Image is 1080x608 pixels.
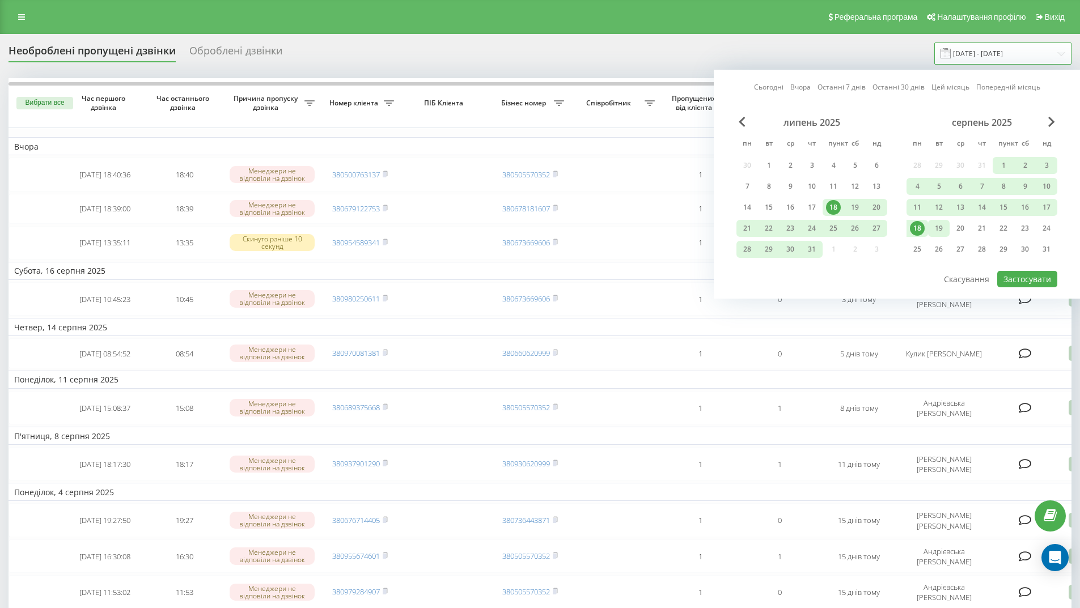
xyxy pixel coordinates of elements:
a: 380673669606 [502,237,550,248]
a: 380500763137 [332,169,380,180]
div: ср 30 липня 2025 р. [780,241,801,258]
div: пункт 15 серп. 2025 р. [993,199,1014,216]
font: 14 [743,202,751,212]
font: 10:45 [176,294,193,304]
font: 15 [999,202,1007,212]
a: 380979284907 [332,586,380,597]
div: чт 21 серп. 2025 р. [971,220,993,237]
abbr: середа [952,136,969,153]
font: Субота, 16 серпня 2025 [14,266,105,277]
abbr: понеділок [739,136,756,153]
div: пункт 8 серп. 2025 р. [993,178,1014,195]
div: нд 17 серп. 2025 р. [1036,199,1057,216]
font: 26 [851,223,859,233]
font: 380505570352 [502,551,550,561]
font: 8 [1002,181,1006,191]
div: вт 29 липня 2025 р. [758,241,780,258]
div: суб 26 липня 2025 р. [844,220,866,237]
font: Вибрати все [25,99,64,107]
div: вт 19 серп. 2025 р. [928,220,950,237]
div: нд 31 серп. 2025 р. [1036,241,1057,258]
div: пт 18 липня 2025 р. [823,199,844,216]
a: 380954589341 [332,237,380,248]
a: 380970081381 [332,348,380,358]
a: 380937901290 [332,458,380,469]
font: 380679122753 [332,203,380,214]
font: 380678181607 [502,203,550,214]
font: Вчора [14,141,39,152]
div: чт 10 липня 2025 р. [801,178,823,195]
font: 4 [832,160,836,170]
font: 1 [767,160,771,170]
font: 380673669606 [502,294,550,304]
font: 19:27 [176,515,193,525]
font: 5 [937,181,941,191]
a: 380505570352 [502,169,550,180]
font: Причина пропуску дзвінка [234,93,298,112]
font: пункт [998,138,1018,148]
font: Вихід [1045,12,1065,22]
font: 25 [913,244,921,254]
abbr: четвер [803,136,820,153]
font: Менеджери не відповіли на дзвінок [239,290,305,307]
font: 11 [829,181,837,191]
font: Андрієвська [PERSON_NAME] [917,546,972,567]
font: 1 [698,348,702,359]
div: пункт 22 серп. 2025 р. [993,220,1014,237]
abbr: вівторок [930,136,947,153]
font: 8 [767,181,771,191]
font: нд [873,138,881,148]
a: 380980250611 [332,294,380,304]
font: 5 днів тому [840,348,878,359]
font: [DATE] 11:53:02 [79,587,130,597]
font: [PERSON_NAME] [PERSON_NAME] [917,454,972,474]
font: 29 [999,244,1007,254]
font: [DATE] 16:30:08 [79,551,130,562]
font: Сьогодні [754,82,783,92]
font: 31 [1043,244,1051,254]
font: Понеділок, 4 серпня 2025 [14,487,114,498]
font: [DATE] 08:54:52 [79,348,130,359]
abbr: п'ятниця [995,136,1012,153]
font: 29 [765,244,773,254]
font: Скасування [944,274,989,284]
font: [DATE] 19:27:50 [79,515,130,525]
font: 13 [873,181,880,191]
font: Менеджери не відповіли на дзвінок [239,345,305,362]
a: 380660620999 [502,348,550,358]
font: 28 [978,244,986,254]
font: 08:54 [176,348,193,359]
button: Скасування [938,271,996,287]
font: Менеджери не відповіли на дзвінок [239,399,305,416]
div: вт 8 липня 2025 р. [758,178,780,195]
font: Попередній місяць [976,82,1040,92]
div: нд 3 серп. 2025 р. [1036,157,1057,174]
div: порівн 6 серп. 2025 р. [950,178,971,195]
font: Оброблені дзвінки [189,44,282,57]
abbr: середа [782,136,799,153]
font: 1 [1002,160,1006,170]
font: 2 [789,160,793,170]
font: 26 [935,244,943,254]
a: 380955674601 [332,551,380,561]
font: 9 [1023,181,1027,191]
font: 0 [778,348,782,359]
a: 380676714405 [332,515,380,525]
button: Вибрати все [16,97,73,109]
div: порівн 20 серп. 2025 р. [950,220,971,237]
font: 17 [808,202,816,212]
div: пункт 1 серп. 2025 р. [993,157,1014,174]
font: [PERSON_NAME] [PERSON_NAME] [917,289,972,309]
button: Застосувати [997,271,1057,287]
abbr: п'ятниця [825,136,842,153]
font: 380689375668 [332,402,380,413]
abbr: неділя [1038,136,1055,153]
div: суб 9 серп. 2025 р. [1014,178,1036,195]
abbr: субота [1017,136,1034,153]
div: порівн 13 серп. 2025 р. [950,199,971,216]
font: 25 [829,223,837,233]
font: 31 [808,244,816,254]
